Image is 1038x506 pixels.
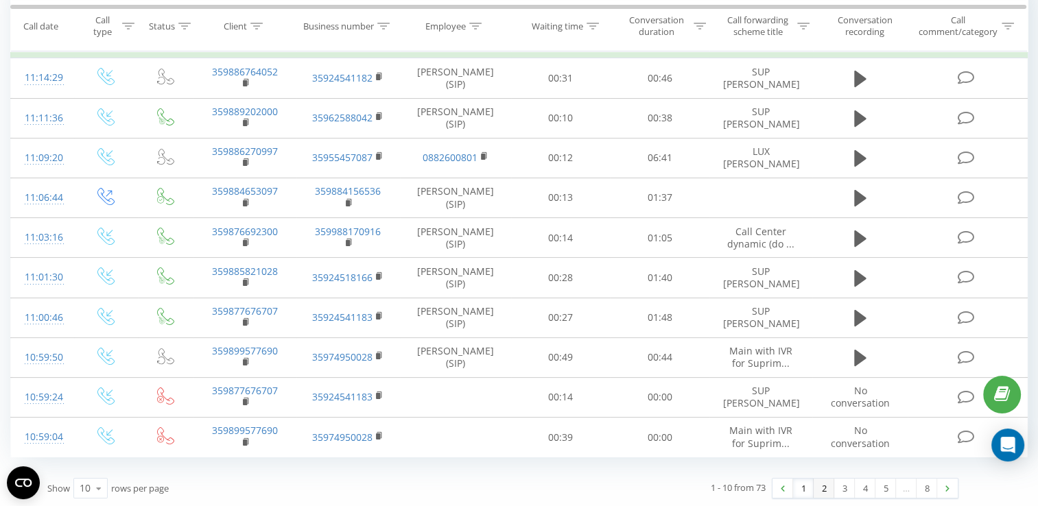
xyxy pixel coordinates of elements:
td: [PERSON_NAME] (SIP) [400,98,511,138]
a: 3 [834,479,855,498]
a: 35924518166 [312,271,373,284]
div: Employee [425,20,466,32]
div: 11:03:16 [25,224,60,251]
a: 359876692300 [212,225,278,238]
a: 35924541183 [312,390,373,403]
div: 10:59:50 [25,344,60,371]
a: 359988170916 [315,225,381,238]
div: 1 - 10 from 73 [711,481,766,494]
div: Call comment/category [918,14,998,38]
td: 00:14 [511,218,611,258]
div: 10:59:04 [25,424,60,450]
div: 11:06:44 [25,184,60,211]
td: [PERSON_NAME] (SIP) [400,178,511,217]
span: Call Center dynamic (do ... [727,225,794,250]
div: 11:00:46 [25,304,60,331]
div: 10:59:24 [25,384,60,411]
button: Open CMP widget [7,466,40,499]
a: 8 [917,479,937,498]
td: [PERSON_NAME] (SIP) [400,58,511,98]
div: 10 [80,481,91,495]
a: 359886764052 [212,65,278,78]
td: 00:28 [511,258,611,298]
a: 4 [855,479,875,498]
td: SUP [PERSON_NAME] [709,377,812,417]
td: 00:38 [610,98,709,138]
td: 00:44 [610,337,709,377]
div: Business number [303,20,374,32]
a: 2 [814,479,834,498]
a: 359899577690 [212,344,278,357]
td: 01:40 [610,258,709,298]
td: [PERSON_NAME] (SIP) [400,337,511,377]
a: 359884653097 [212,184,278,197]
a: 35955457087 [312,151,373,164]
td: 00:31 [511,58,611,98]
span: No conversation [831,424,890,449]
a: 0882600801 [423,151,477,164]
a: 5 [875,479,896,498]
div: Call date [23,20,58,32]
td: SUP [PERSON_NAME] [709,298,812,337]
div: Status [149,20,175,32]
div: Waiting time [532,20,583,32]
a: 359884156536 [315,184,381,197]
div: Call type [86,14,119,38]
span: No conversation [831,384,890,409]
td: 01:05 [610,218,709,258]
td: 00:46 [610,58,709,98]
td: 00:12 [511,138,611,178]
span: Main with IVR for Suprim... [729,424,792,449]
a: 359899577690 [212,424,278,437]
td: SUP [PERSON_NAME] [709,258,812,298]
a: 359886270997 [212,145,278,158]
div: Conversation recording [825,14,905,38]
a: 359885821028 [212,265,278,278]
div: 11:14:29 [25,64,60,91]
td: 00:00 [610,418,709,457]
a: 35962588042 [312,111,373,124]
div: 11:09:20 [25,145,60,171]
div: Client [224,20,247,32]
td: 00:10 [511,98,611,138]
a: 35974950028 [312,350,373,363]
div: 11:01:30 [25,264,60,291]
td: [PERSON_NAME] (SIP) [400,258,511,298]
span: Main with IVR for Suprim... [729,344,792,370]
td: [PERSON_NAME] (SIP) [400,218,511,258]
td: [PERSON_NAME] (SIP) [400,298,511,337]
a: 35924541182 [312,71,373,84]
span: Show [47,482,70,494]
td: LUX [PERSON_NAME] [709,138,812,178]
td: 00:13 [511,178,611,217]
div: Open Intercom Messenger [991,429,1024,461]
a: 359877676707 [212,384,278,397]
a: 1 [793,479,814,498]
div: Conversation duration [622,14,690,38]
td: SUP [PERSON_NAME] [709,58,812,98]
td: 00:49 [511,337,611,377]
td: 00:14 [511,377,611,417]
a: 35974950028 [312,431,373,444]
td: 01:48 [610,298,709,337]
div: Call forwarding scheme title [722,14,794,38]
div: 11:11:36 [25,105,60,132]
td: 01:37 [610,178,709,217]
td: 00:27 [511,298,611,337]
td: 00:00 [610,377,709,417]
div: … [896,479,917,498]
a: 359877676707 [212,304,278,317]
td: 00:39 [511,418,611,457]
span: rows per page [111,482,169,494]
a: 35924541183 [312,311,373,324]
td: 06:41 [610,138,709,178]
td: SUP [PERSON_NAME] [709,98,812,138]
a: 359889202000 [212,105,278,118]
